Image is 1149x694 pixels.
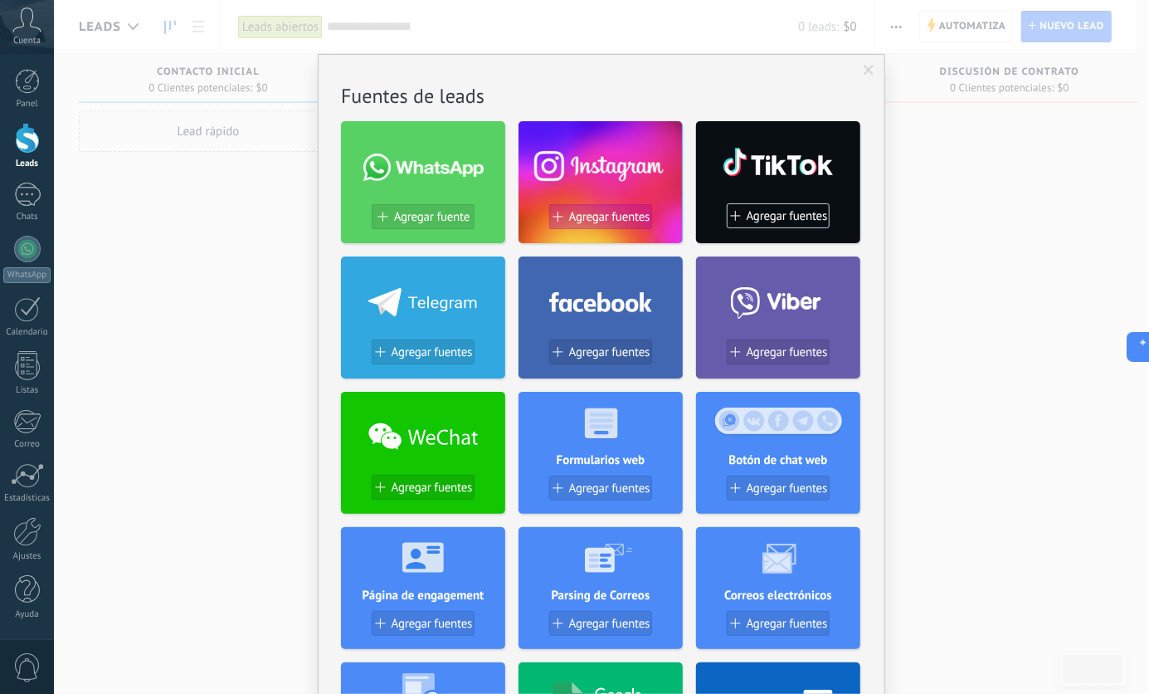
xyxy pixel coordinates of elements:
button: Agregar fuentes [549,476,652,501]
div: Calendario [3,327,51,338]
div: Listas [3,385,51,396]
h4: Página de engagement [341,588,505,604]
button: Agregar fuentes [727,203,830,228]
span: Agregar fuentes [392,481,473,495]
span: Agregar fuentes [747,209,828,223]
button: Agregar fuentes [372,475,475,500]
div: Panel [3,99,51,110]
button: Agregar fuentes [549,611,652,636]
button: Agregar fuentes [549,340,652,364]
span: Agregar fuentes [569,481,650,496]
span: Agregar fuente [394,210,470,224]
span: Agregar fuentes [569,210,650,224]
button: Agregar fuentes [727,476,830,501]
div: WhatsApp [3,267,51,283]
button: Agregar fuentes [372,611,475,636]
div: Estadísticas [3,493,51,504]
span: Cuenta [13,36,41,46]
h2: Fuentes de leads [341,83,862,109]
span: Agregar fuentes [747,345,828,359]
div: Ajustes [3,551,51,562]
span: Agregar fuentes [569,345,650,359]
button: Agregar fuentes [727,611,830,636]
h4: Parsing de Correos [519,588,683,604]
h4: Botón de chat web [696,452,860,468]
div: Leads [3,159,51,169]
div: Chats [3,212,51,222]
span: Agregar fuentes [747,481,828,496]
button: Agregar fuentes [372,340,475,364]
span: Agregar fuentes [747,617,828,631]
div: Ayuda [3,609,51,620]
button: Agregar fuente [372,204,475,229]
span: Agregar fuentes [392,617,473,631]
h4: Correos electrónicos [696,588,860,604]
button: Agregar fuentes [549,204,652,229]
button: Agregar fuentes [727,340,830,364]
div: Correo [3,439,51,450]
h4: Formularios web [519,452,683,468]
span: Agregar fuentes [569,617,650,631]
span: Agregar fuentes [392,345,473,359]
